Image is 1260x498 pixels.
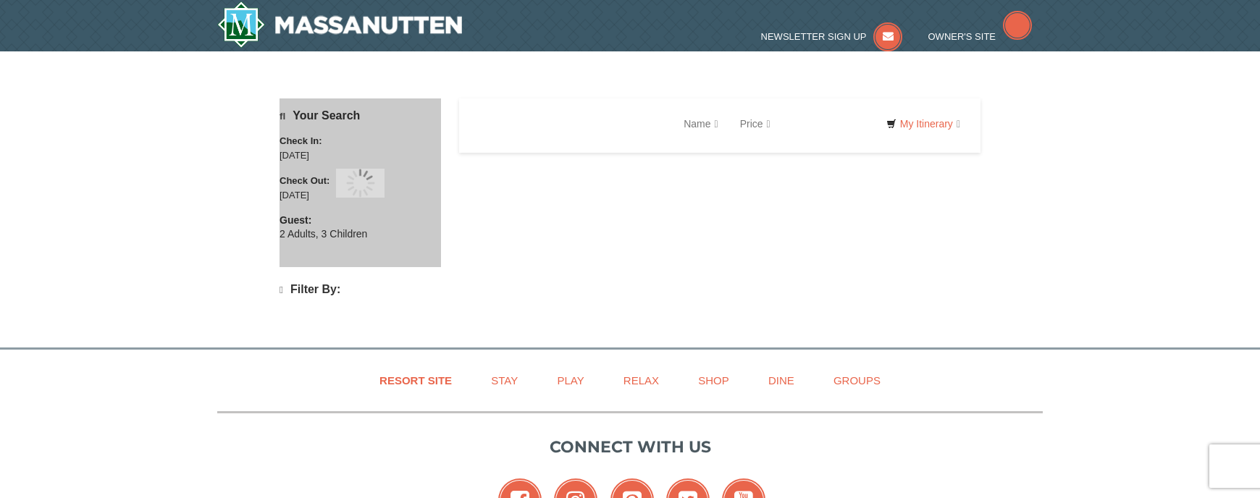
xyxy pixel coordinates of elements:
[680,364,747,397] a: Shop
[673,109,728,138] a: Name
[217,1,462,48] img: Massanutten Resort Logo
[605,364,677,397] a: Relax
[473,364,536,397] a: Stay
[815,364,899,397] a: Groups
[361,364,470,397] a: Resort Site
[928,31,996,42] span: Owner's Site
[928,31,1033,42] a: Owner's Site
[217,435,1043,459] p: Connect with us
[750,364,812,397] a: Dine
[346,169,375,198] img: wait gif
[877,113,970,135] a: My Itinerary
[729,109,781,138] a: Price
[761,31,867,42] span: Newsletter Sign Up
[539,364,602,397] a: Play
[217,1,462,48] a: Massanutten Resort
[280,283,441,297] h4: Filter By:
[761,31,903,42] a: Newsletter Sign Up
